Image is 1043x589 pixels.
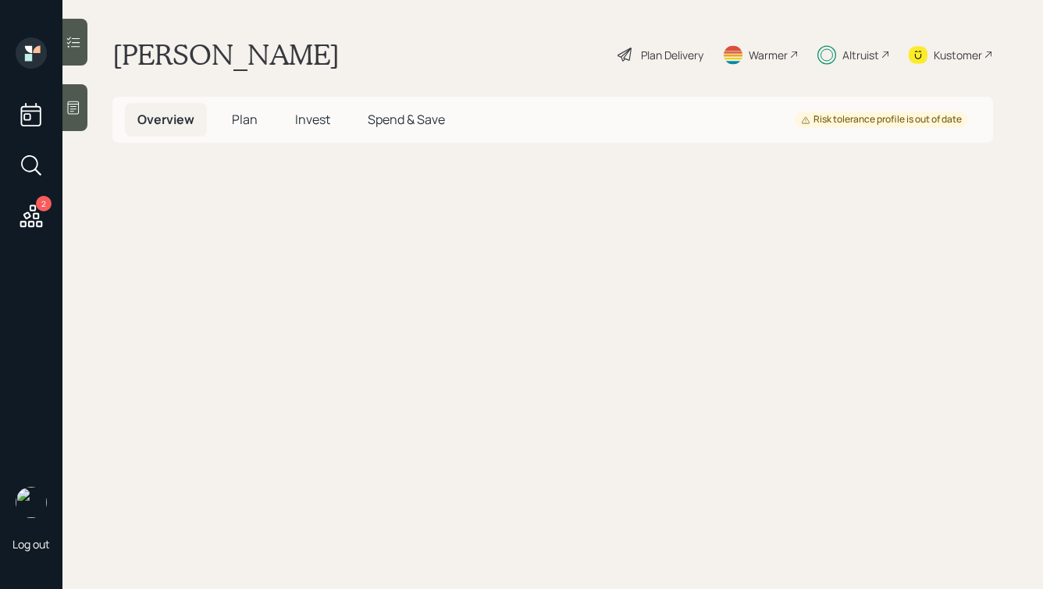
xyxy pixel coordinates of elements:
span: Plan [232,111,258,128]
div: Risk tolerance profile is out of date [801,113,962,126]
span: Spend & Save [368,111,445,128]
div: 2 [36,196,52,211]
span: Overview [137,111,194,128]
div: Warmer [749,47,788,63]
div: Log out [12,537,50,552]
div: Altruist [842,47,879,63]
div: Kustomer [934,47,982,63]
div: Plan Delivery [641,47,703,63]
img: hunter_neumayer.jpg [16,487,47,518]
h1: [PERSON_NAME] [112,37,340,72]
span: Invest [295,111,330,128]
